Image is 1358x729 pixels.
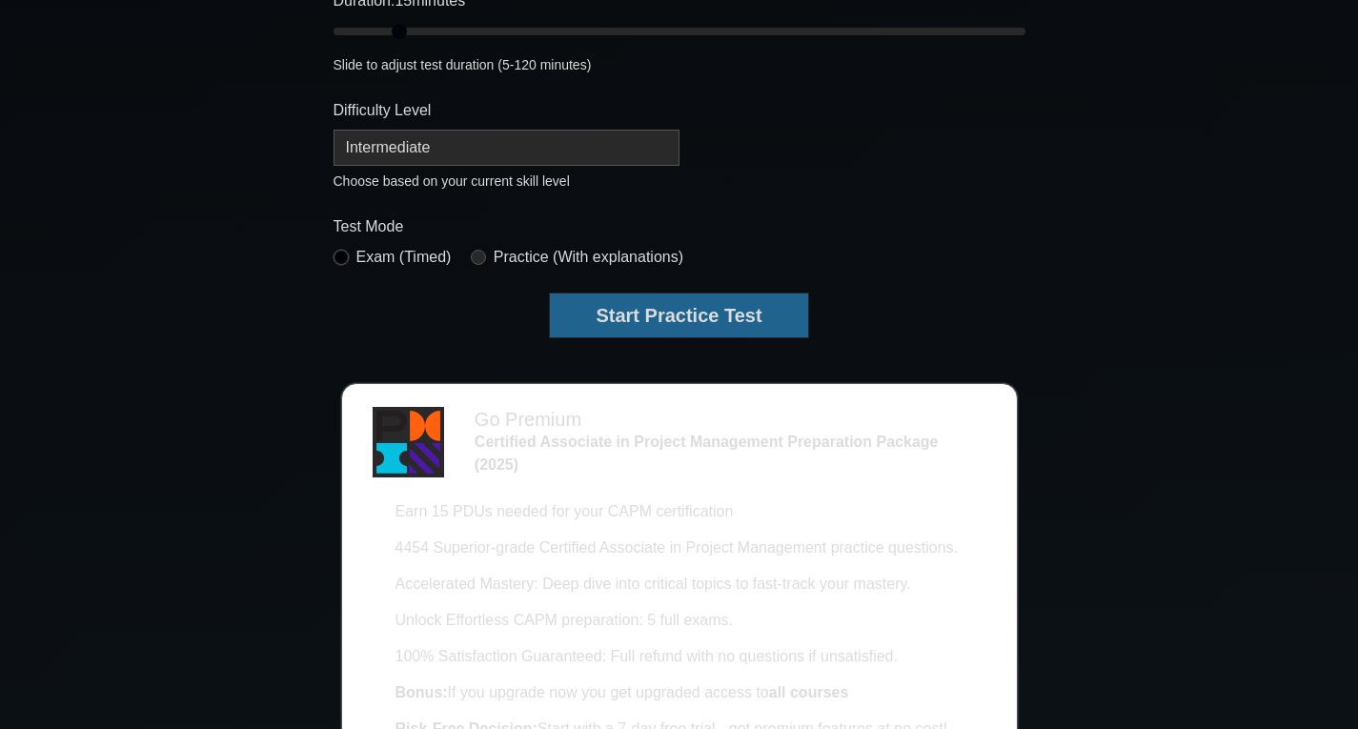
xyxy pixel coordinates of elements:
div: Slide to adjust test duration (5-120 minutes) [334,53,1025,76]
label: Difficulty Level [334,99,432,122]
label: Test Mode [334,215,1025,238]
button: Start Practice Test [550,294,807,337]
div: Choose based on your current skill level [334,170,679,192]
label: Exam (Timed) [356,246,452,269]
label: Practice (With explanations) [494,246,683,269]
